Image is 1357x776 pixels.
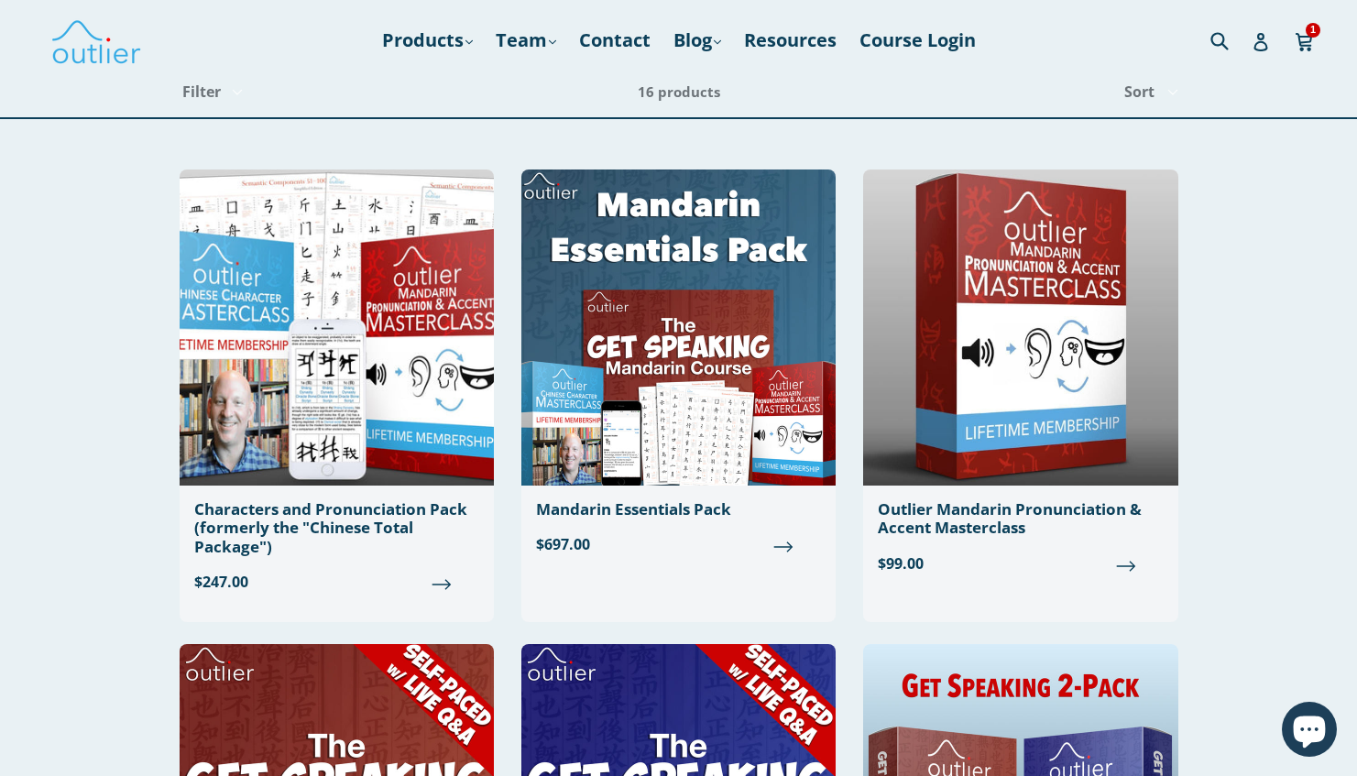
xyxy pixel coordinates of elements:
div: Mandarin Essentials Pack [536,500,821,519]
a: 1 [1295,19,1316,61]
span: 1 [1306,23,1320,37]
a: Characters and Pronunciation Pack (formerly the "Chinese Total Package") $247.00 [180,169,494,607]
span: $697.00 [536,533,821,555]
span: 16 products [638,82,720,101]
a: Mandarin Essentials Pack $697.00 [521,169,836,570]
img: Outlier Linguistics [50,14,142,67]
a: Team [487,24,565,57]
a: Outlier Mandarin Pronunciation & Accent Masterclass $99.00 [863,169,1177,589]
a: Contact [570,24,660,57]
a: Course Login [850,24,985,57]
span: $247.00 [194,571,479,593]
inbox-online-store-chat: Shopify online store chat [1276,702,1342,761]
a: Products [373,24,482,57]
img: Chinese Total Package Outlier Linguistics [180,169,494,486]
input: Search [1206,21,1256,59]
div: Outlier Mandarin Pronunciation & Accent Masterclass [878,500,1163,538]
div: Characters and Pronunciation Pack (formerly the "Chinese Total Package") [194,500,479,556]
a: Resources [735,24,846,57]
a: Blog [664,24,730,57]
span: $99.00 [878,552,1163,574]
img: Mandarin Essentials Pack [521,169,836,486]
img: Outlier Mandarin Pronunciation & Accent Masterclass Outlier Linguistics [863,169,1177,486]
